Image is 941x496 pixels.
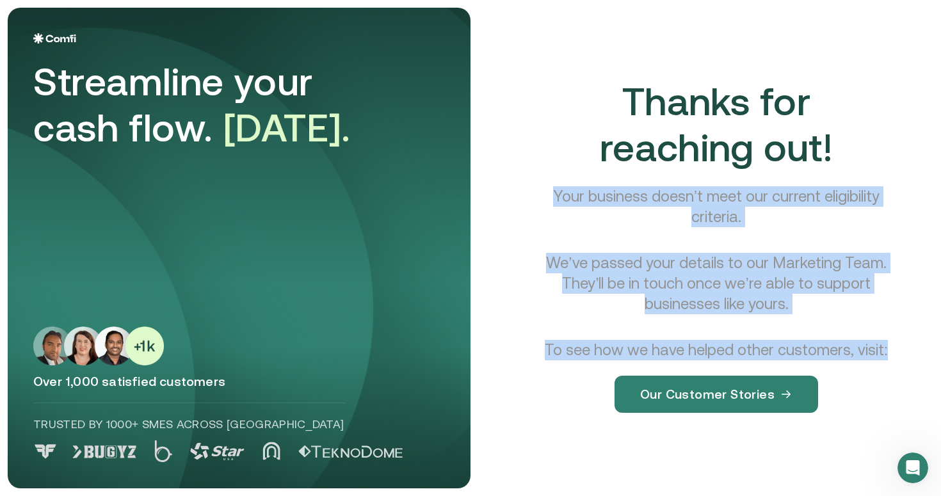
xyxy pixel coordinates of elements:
img: Logo [33,33,76,44]
img: Logo 0 [33,444,58,459]
img: Logo 1 [72,445,136,458]
iframe: Intercom live chat [897,452,928,483]
span: [DATE]. [223,106,351,150]
span: Thanks for reaching out! [600,79,833,170]
img: Logo 5 [298,445,403,458]
img: Logo 2 [154,440,172,462]
div: Streamline your cash flow. [33,59,392,151]
p: Over 1,000 satisfied customers [33,373,445,390]
p: To see how we have helped other customers, visit: [545,340,889,360]
p: We’ve passed your details to our Marketing Team. They’ll be in touch once we’re able to support b... [535,253,897,314]
a: Our Customer Stories [615,360,818,413]
img: Logo 3 [190,443,245,460]
p: Your business doesn’t meet our current eligibility criteria. [535,186,897,227]
button: Our Customer Stories [615,376,818,413]
img: Logo 4 [262,442,280,460]
p: Trusted by 1000+ SMEs across [GEOGRAPHIC_DATA] [33,416,346,433]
